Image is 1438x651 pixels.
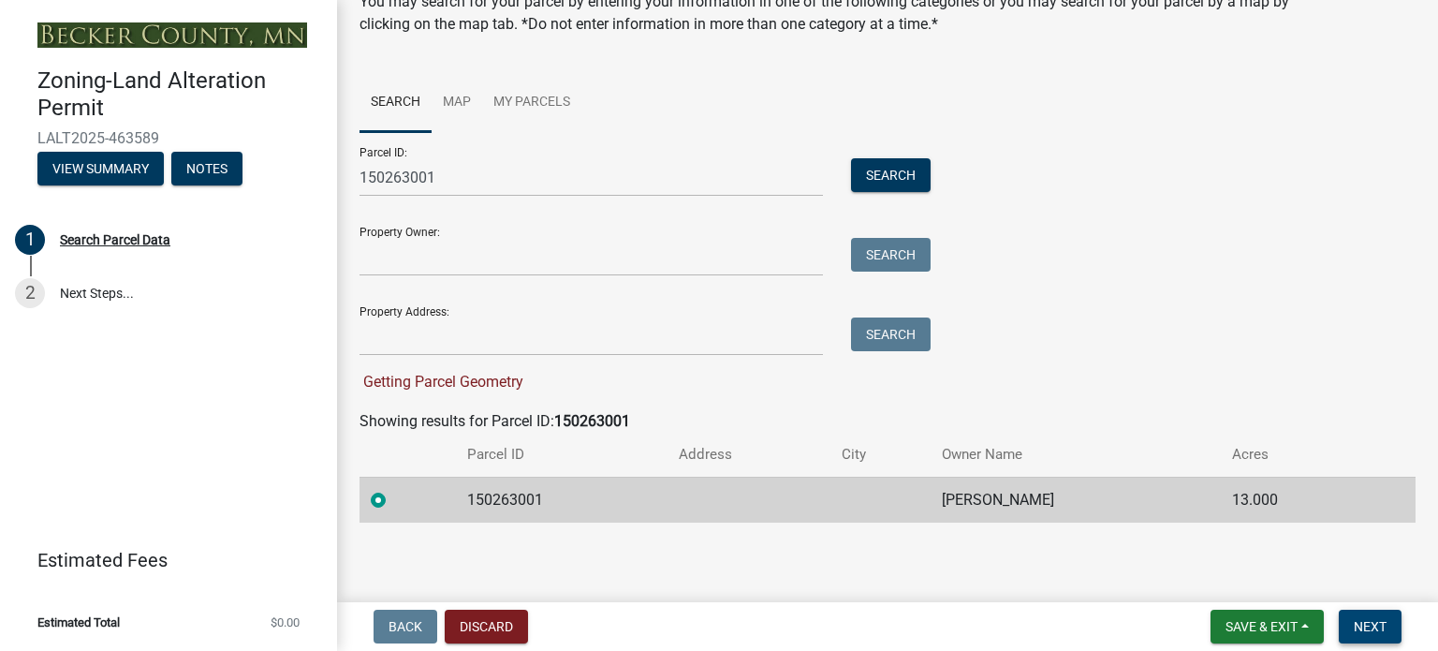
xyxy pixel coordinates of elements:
div: Search Parcel Data [60,233,170,246]
span: $0.00 [271,616,300,629]
td: [PERSON_NAME] [931,477,1220,523]
span: Estimated Total [37,616,120,629]
span: Getting Parcel Geometry [359,373,523,391]
a: Estimated Fees [15,541,307,579]
wm-modal-confirm: Notes [171,162,242,177]
button: Search [851,238,931,272]
a: Search [359,73,432,133]
button: Search [851,158,931,192]
th: Owner Name [931,433,1220,477]
strong: 150263001 [554,412,630,430]
button: Notes [171,152,242,185]
th: Acres [1221,433,1368,477]
button: Discard [445,610,528,644]
th: Parcel ID [456,433,668,477]
span: LALT2025-463589 [37,129,300,147]
a: Map [432,73,482,133]
button: Save & Exit [1211,610,1324,644]
span: Back [389,619,422,634]
td: 13.000 [1221,477,1368,523]
wm-modal-confirm: Summary [37,162,164,177]
a: My Parcels [482,73,581,133]
td: 150263001 [456,477,668,523]
button: Back [374,610,437,644]
th: Address [668,433,830,477]
span: Next [1354,619,1387,634]
th: City [830,433,931,477]
button: Search [851,318,931,351]
h4: Zoning-Land Alteration Permit [37,67,322,122]
div: Showing results for Parcel ID: [359,410,1416,433]
div: 1 [15,225,45,255]
img: Becker County, Minnesota [37,22,307,48]
button: Next [1339,610,1401,644]
button: View Summary [37,152,164,185]
div: 2 [15,278,45,308]
span: Save & Exit [1225,619,1298,634]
